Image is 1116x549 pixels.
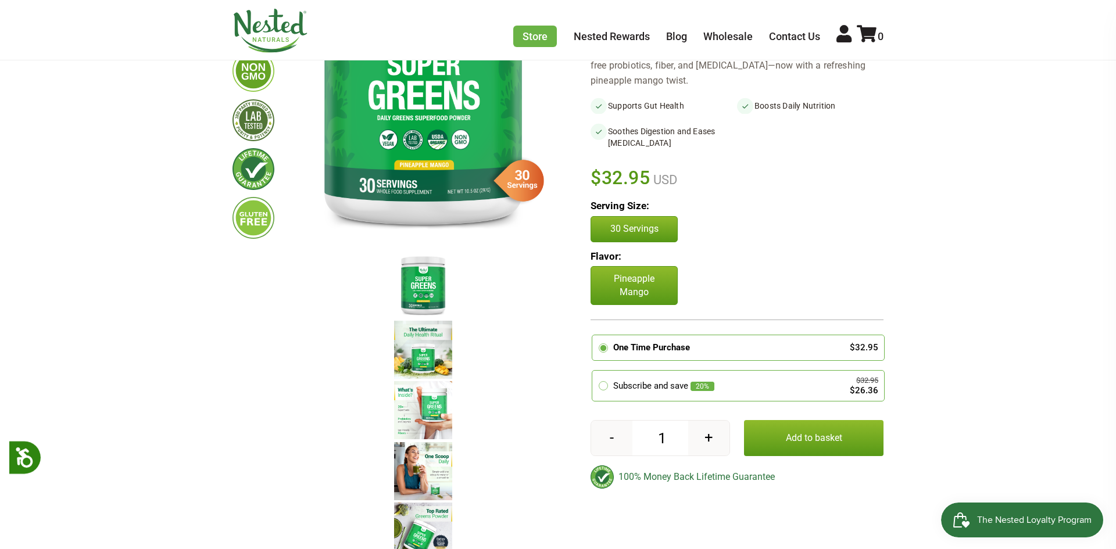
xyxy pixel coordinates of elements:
[744,420,884,456] button: Add to basket
[394,252,452,318] img: Super Greens - Pineapple Mango
[233,50,274,92] img: gmofree
[513,26,557,47] a: Store
[233,148,274,190] img: lifetimeguarantee
[603,223,666,235] p: 30 Servings
[233,99,274,141] img: thirdpartytested
[394,381,452,439] img: Super Greens - Pineapple Mango
[666,30,687,42] a: Blog
[486,156,544,206] img: sg-servings-30.png
[233,9,308,53] img: Nested Naturals
[769,30,820,42] a: Contact Us
[737,98,884,114] li: Boosts Daily Nutrition
[394,442,452,500] img: Super Greens - Pineapple Mango
[233,197,274,239] img: glutenfree
[650,173,677,187] span: USD
[574,30,650,42] a: Nested Rewards
[591,465,884,489] div: 100% Money Back Lifetime Guarantee
[394,321,452,379] img: Super Greens - Pineapple Mango
[878,30,884,42] span: 0
[591,200,649,211] b: Serving Size:
[591,250,621,262] b: Flavor:
[591,421,632,455] button: -
[591,165,650,191] span: $32.95
[591,98,737,114] li: Supports Gut Health
[591,216,678,242] button: 30 Servings
[703,30,753,42] a: Wholesale
[857,30,884,42] a: 0
[688,421,729,455] button: +
[941,503,1104,537] iframe: Button to open loyalty program pop-up
[591,465,614,489] img: badge-lifetimeguarantee-color.svg
[591,123,737,151] li: Soothes Digestion and Eases [MEDICAL_DATA]
[591,266,678,305] p: Pineapple Mango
